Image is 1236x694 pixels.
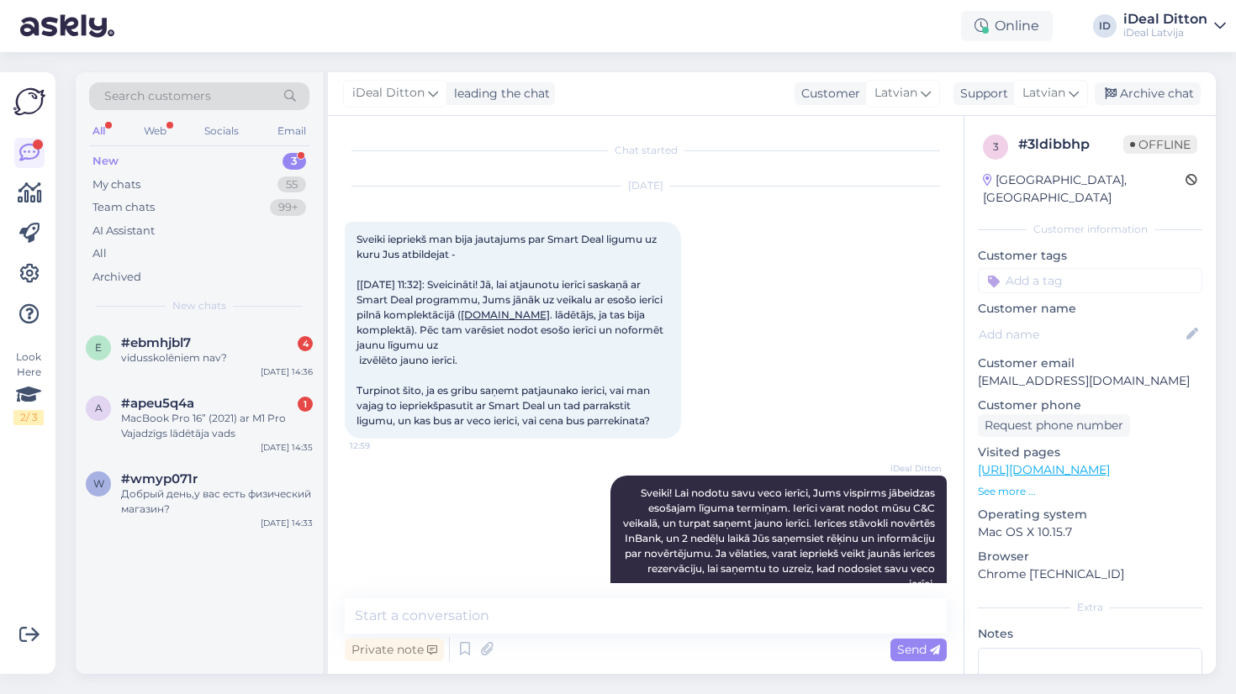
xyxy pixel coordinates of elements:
[447,85,550,103] div: leading the chat
[874,84,917,103] span: Latvian
[961,11,1053,41] div: Online
[345,639,444,661] div: Private note
[283,153,306,170] div: 3
[879,462,942,475] span: iDeal Ditton
[978,444,1202,461] p: Visited pages
[121,335,191,350] span: #ebmhjbl7
[795,85,860,103] div: Customer
[993,140,999,153] span: 3
[978,523,1202,541] p: Mac OS X 10.15.7
[979,325,1183,344] input: Add name
[978,222,1202,237] div: Customer information
[261,365,313,378] div: [DATE] 14:36
[261,517,313,529] div: [DATE] 14:33
[983,171,1186,207] div: [GEOGRAPHIC_DATA], [GEOGRAPHIC_DATA]
[92,223,155,239] div: AI Assistant
[897,642,940,657] span: Send
[92,199,155,216] div: Team chats
[1123,26,1207,39] div: iDeal Latvija
[13,410,44,425] div: 2 / 3
[978,247,1202,265] p: Customer tags
[978,300,1202,318] p: Customer name
[345,178,947,193] div: [DATE]
[95,402,103,414] span: a
[92,245,107,262] div: All
[1018,134,1123,155] div: # 3ldibbhp
[1093,14,1117,38] div: ID
[978,565,1202,583] p: Chrome [TECHNICAL_ID]
[121,411,313,441] div: MacBook Pro 16” (2021) ar M1 Pro Vajadzīgs lādētāja vads
[298,397,313,412] div: 1
[978,355,1202,372] p: Customer email
[357,233,666,427] span: Sveiki iepriekš man bija jautajums par Smart Deal ligumu uz kuru Jus atbildejat - [[DATE] 11:32]:...
[270,199,306,216] div: 99+
[277,176,306,193] div: 55
[121,350,313,365] div: vidusskolēniem nav?
[92,176,140,193] div: My chats
[1095,82,1201,105] div: Archive chat
[140,120,170,142] div: Web
[172,298,226,313] span: New chats
[121,396,194,411] span: #apeu5q4a
[89,120,108,142] div: All
[261,441,313,454] div: [DATE] 14:35
[978,600,1202,615] div: Extra
[978,462,1110,477] a: [URL][DOMAIN_NAME]
[978,484,1202,499] p: See more ...
[92,153,119,170] div: New
[978,625,1202,643] p: Notes
[92,269,141,286] div: Archived
[1123,13,1207,26] div: iDeal Ditton
[352,84,425,103] span: iDeal Ditton
[201,120,242,142] div: Socials
[953,85,1008,103] div: Support
[274,120,309,142] div: Email
[104,87,211,105] span: Search customers
[350,439,413,452] span: 12:59
[978,268,1202,293] input: Add a tag
[1123,135,1197,154] span: Offline
[1123,13,1226,39] a: iDeal DittoniDeal Latvija
[461,308,550,321] a: [DOMAIN_NAME]
[978,372,1202,390] p: [EMAIL_ADDRESS][DOMAIN_NAME]
[623,486,938,590] span: Sveiki! Lai nodotu savu veco ierīci, Jums vispirms jābeidzas esošajam līguma termiņam. Ierīci var...
[13,86,45,118] img: Askly Logo
[13,350,44,425] div: Look Here
[121,471,198,486] span: #wmyp071r
[93,477,104,490] span: w
[978,397,1202,414] p: Customer phone
[1022,84,1065,103] span: Latvian
[95,341,102,354] span: e
[978,414,1130,437] div: Request phone number
[345,143,947,158] div: Chat started
[978,506,1202,523] p: Operating system
[978,548,1202,565] p: Browser
[121,486,313,517] div: Добрый день,у вас есть физический магазин?
[298,336,313,351] div: 4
